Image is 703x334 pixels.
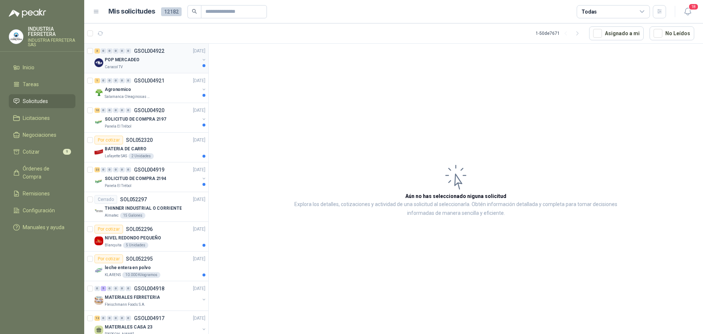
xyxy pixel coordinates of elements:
[126,316,131,321] div: 0
[105,294,160,301] p: MATERIALES FERRETERIA
[9,111,75,125] a: Licitaciones
[193,48,205,55] p: [DATE]
[23,114,50,122] span: Licitaciones
[126,108,131,113] div: 0
[581,8,597,16] div: Todas
[105,264,150,271] p: leche entera en polvo
[113,108,119,113] div: 0
[94,47,207,70] a: 3 0 0 0 0 0 GSOL004922[DATE] Company LogoPOP MERCADEOCaracol TV
[134,286,164,291] p: GSOL004918
[134,167,164,172] p: GSOL004919
[63,149,71,155] span: 9
[113,48,119,54] div: 0
[94,58,103,67] img: Company Logo
[113,78,119,83] div: 0
[9,128,75,142] a: Negociaciones
[101,286,106,291] div: 5
[94,266,103,275] img: Company Logo
[23,131,56,139] span: Negociaciones
[126,286,131,291] div: 0
[23,190,50,198] span: Remisiones
[94,108,100,113] div: 10
[84,192,208,222] a: CerradoSOL052297[DATE] Company LogoTHINNER INDUSTRIAL O CORRIENTEAlmatec15 Galones
[126,256,153,261] p: SOL052295
[192,9,197,14] span: search
[94,207,103,216] img: Company Logo
[28,38,75,47] p: INDUSTRIA FERRETERA SAS
[193,107,205,114] p: [DATE]
[134,316,164,321] p: GSOL004917
[101,48,106,54] div: 0
[105,272,121,278] p: KLARENS
[23,80,39,88] span: Tareas
[94,88,103,97] img: Company Logo
[94,296,103,305] img: Company Logo
[536,27,583,39] div: 1 - 50 de 7671
[193,196,205,203] p: [DATE]
[105,213,119,219] p: Almatec
[105,324,152,331] p: MATERIALES CASA 23
[94,165,207,189] a: 22 0 0 0 0 0 GSOL004919[DATE] Company LogoSOLICITUD DE COMPRA 2194Panela El Trébol
[120,197,147,202] p: SOL052297
[119,316,125,321] div: 0
[126,78,131,83] div: 0
[282,200,630,218] p: Explora los detalles, cotizaciones y actividad de una solicitud al seleccionarla. Obtén informaci...
[23,97,48,105] span: Solicitudes
[193,226,205,233] p: [DATE]
[161,7,182,16] span: 12182
[94,177,103,186] img: Company Logo
[23,223,64,231] span: Manuales y ayuda
[94,136,123,144] div: Por cotizar
[650,26,694,40] button: No Leídos
[9,203,75,217] a: Configuración
[193,166,205,173] p: [DATE]
[105,116,166,123] p: SOLICITUD DE COMPRA 2197
[94,78,100,83] div: 1
[94,284,207,308] a: 0 5 0 0 0 0 GSOL004918[DATE] Company LogoMATERIALES FERRETERIAFleischmann Foods S.A.
[84,222,208,252] a: Por cotizarSOL052296[DATE] Company LogoNIVEL REDONDO PEQUEÑOBlanquita5 Unidades
[119,286,125,291] div: 0
[405,192,506,200] h3: Aún no has seleccionado niguna solicitud
[9,94,75,108] a: Solicitudes
[129,153,154,159] div: 2 Unidades
[108,6,155,17] h1: Mis solicitudes
[105,56,140,63] p: POP MERCADEO
[113,167,119,172] div: 0
[134,108,164,113] p: GSOL004920
[105,94,151,100] p: Salamanca Oleaginosas SAS
[126,137,153,143] p: SOL052320
[134,48,164,54] p: GSOL004922
[94,254,123,263] div: Por cotizar
[9,187,75,201] a: Remisiones
[193,137,205,144] p: [DATE]
[105,302,145,308] p: Fleischmann Foods S.A.
[105,242,122,248] p: Blanquita
[94,225,123,234] div: Por cotizar
[28,26,75,37] p: INDUSTRIA FERRETERA
[101,316,106,321] div: 0
[23,165,68,181] span: Órdenes de Compra
[105,146,146,153] p: BATERIA DE CARRO
[23,148,40,156] span: Cotizar
[84,252,208,281] a: Por cotizarSOL052295[DATE] Company Logoleche entera en polvoKLARENS10.000 Kilogramos
[9,220,75,234] a: Manuales y ayuda
[107,167,112,172] div: 0
[101,167,106,172] div: 0
[105,153,127,159] p: Lafayette SAS
[94,286,100,291] div: 0
[113,316,119,321] div: 0
[122,272,160,278] div: 10.000 Kilogramos
[23,206,55,214] span: Configuración
[119,167,125,172] div: 0
[105,235,161,242] p: NIVEL REDONDO PEQUEÑO
[94,195,117,204] div: Cerrado
[193,256,205,263] p: [DATE]
[84,133,208,162] a: Por cotizarSOL052320[DATE] Company LogoBATERIA DE CARROLafayette SAS2 Unidades
[119,108,125,113] div: 0
[107,316,112,321] div: 0
[126,48,131,54] div: 0
[105,64,123,70] p: Caracol TV
[193,315,205,322] p: [DATE]
[119,78,125,83] div: 0
[126,167,131,172] div: 0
